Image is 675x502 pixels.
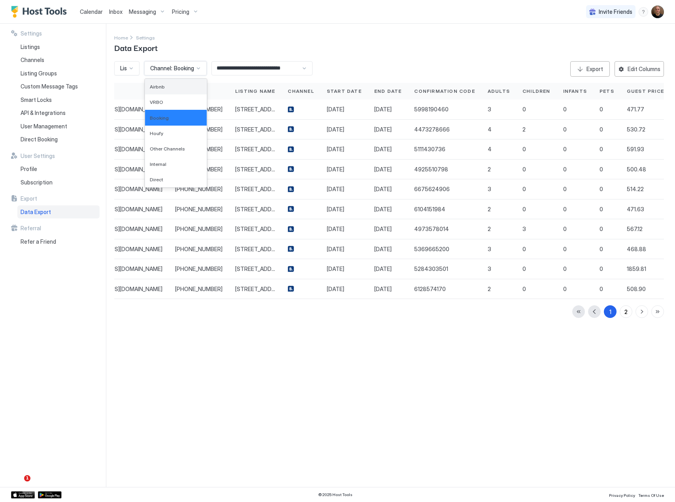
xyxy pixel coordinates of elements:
span: [STREET_ADDRESS] [235,286,275,293]
span: [DATE] [327,286,344,293]
span: [DATE] [327,186,344,193]
iframe: Intercom live chat [8,475,27,494]
span: [DATE] [327,206,344,213]
span: 0 [600,126,603,133]
span: Privacy Policy [609,493,635,498]
div: Export [586,65,603,73]
span: 0 [600,206,603,213]
span: Terms Of Use [638,493,664,498]
div: Breadcrumb [136,33,155,41]
span: Confirmation Code [414,88,475,95]
span: [PHONE_NUMBER] [175,286,222,293]
span: End Date [374,88,402,95]
a: Calendar [80,8,103,16]
span: [STREET_ADDRESS] [235,226,275,233]
span: [PHONE_NUMBER] [175,186,222,193]
span: Pricing [172,8,189,15]
span: API & Integrations [21,109,66,117]
a: Host Tools Logo [11,6,70,18]
span: © 2025 Host Tools [318,492,353,497]
span: 0 [563,265,567,273]
span: 0 [563,226,567,233]
span: [EMAIL_ADDRESS][DOMAIN_NAME] [74,146,162,153]
span: Airbnb [150,84,165,90]
span: [STREET_ADDRESS] [235,186,275,193]
span: 5111430736 [414,146,445,153]
span: 1859.81 [627,265,646,273]
span: [DATE] [327,246,344,253]
span: 0 [563,246,567,253]
span: Messaging [129,8,156,15]
span: User Settings [21,152,55,160]
span: 6104151984 [414,206,445,213]
span: 0 [600,265,603,273]
a: Home [114,33,128,41]
span: 5284303501 [414,265,448,273]
span: Subscription [21,179,53,186]
span: [EMAIL_ADDRESS][DOMAIN_NAME] [74,126,162,133]
span: [EMAIL_ADDRESS][DOMAIN_NAME] [74,265,162,273]
span: [EMAIL_ADDRESS][DOMAIN_NAME] [74,166,162,173]
span: Guest Price [627,88,664,95]
span: VRBO [150,99,163,105]
span: [PHONE_NUMBER] [175,246,222,253]
span: [PHONE_NUMBER] [175,226,222,233]
span: [EMAIL_ADDRESS][DOMAIN_NAME] [74,246,162,253]
button: 1 [604,305,617,318]
span: 0 [600,226,603,233]
span: Listing Name [235,88,275,95]
a: Settings [136,33,155,41]
a: Listing Groups [17,67,100,80]
span: Booking [150,115,169,121]
span: 2 [488,226,491,233]
span: [DATE] [327,106,344,113]
span: 0 [522,106,526,113]
span: [STREET_ADDRESS] [235,265,275,273]
span: 500.48 [627,166,646,173]
span: 0 [600,246,603,253]
span: 4973578014 [414,226,449,233]
span: [STREET_ADDRESS] [235,206,275,213]
span: Direct [150,177,163,182]
span: [DATE] [327,126,344,133]
span: [STREET_ADDRESS] [235,166,275,173]
button: 2 [620,305,632,318]
span: Other Channels [150,146,185,152]
span: 3 [488,246,491,253]
span: 0 [563,126,567,133]
span: Export [21,195,37,202]
span: 0 [563,146,567,153]
a: Privacy Policy [609,491,635,499]
span: 0 [563,106,567,113]
span: Custom Message Tags [21,83,78,90]
a: Data Export [17,205,100,219]
span: 5998190460 [414,106,449,113]
span: Smart Locks [21,96,52,103]
div: Google Play Store [38,491,62,498]
span: [DATE] [374,246,392,253]
span: 2 [488,206,491,213]
span: [STREET_ADDRESS] [235,126,275,133]
span: [DATE] [374,126,392,133]
span: Home [114,35,128,41]
span: [DATE] [374,265,392,273]
span: [DATE] [327,166,344,173]
span: [EMAIL_ADDRESS][DOMAIN_NAME] [74,106,162,113]
span: [DATE] [374,106,392,113]
span: 0 [522,166,526,173]
button: Edit Columns [615,61,664,77]
span: 0 [522,146,526,153]
span: [DATE] [374,206,392,213]
span: Referral [21,225,41,232]
span: Houfy [150,130,163,136]
span: 4473278666 [414,126,450,133]
div: User profile [651,6,664,18]
span: 6675624906 [414,186,450,193]
span: 6128574170 [414,286,446,293]
span: [EMAIL_ADDRESS][DOMAIN_NAME] [74,206,162,213]
span: [EMAIL_ADDRESS][DOMAIN_NAME] [74,186,162,193]
span: Infants [563,88,587,95]
div: Edit Columns [628,65,660,73]
span: 468.88 [627,246,646,253]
